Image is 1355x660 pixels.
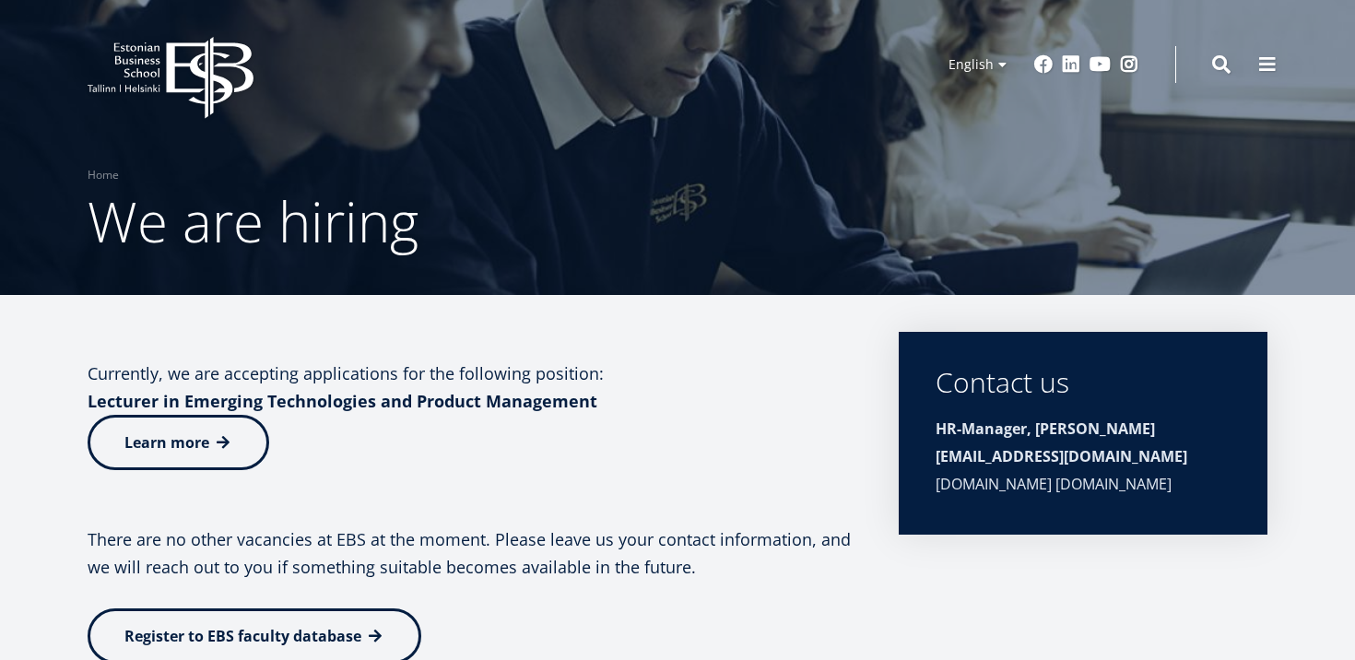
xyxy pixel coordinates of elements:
[1120,55,1138,74] a: Instagram
[936,418,1187,466] strong: HR-Manager, [PERSON_NAME][EMAIL_ADDRESS][DOMAIN_NAME]
[88,359,862,415] p: Currently, we are accepting applications for the following position:
[124,626,361,646] span: Register to EBS faculty database
[88,166,119,184] a: Home
[88,415,269,470] a: Learn more
[1034,55,1053,74] a: Facebook
[1090,55,1111,74] a: Youtube
[88,525,862,581] p: There are no other vacancies at EBS at the moment. Please leave us your contact information, and ...
[936,415,1231,498] div: [DOMAIN_NAME] [DOMAIN_NAME]
[88,183,418,259] span: We are hiring
[1062,55,1080,74] a: Linkedin
[124,432,209,453] span: Learn more
[936,369,1231,396] div: Contact us
[88,390,597,412] strong: Lecturer in Emerging Technologies and Product Management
